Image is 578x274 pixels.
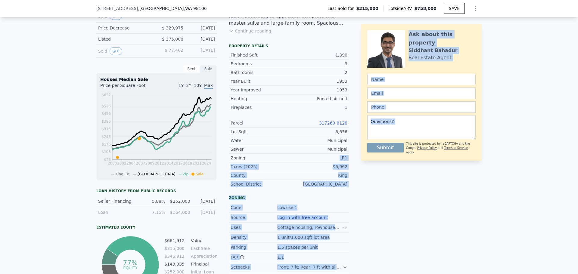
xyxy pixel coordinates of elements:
div: 1.5 spaces per unit [277,244,319,250]
div: Fireplaces [231,104,289,110]
span: , WA 98106 [184,6,207,11]
div: 2 [289,69,347,75]
span: $ 77,462 [165,48,183,53]
span: Max [204,83,213,89]
td: Appreciation [190,253,217,260]
tspan: 2017 [174,161,183,165]
span: Lotside ARV [388,5,414,11]
div: Property details [229,44,349,48]
div: 1,390 [289,52,347,58]
td: Value [190,237,217,244]
div: Front: 7 ft; Rear: 7 ft with alley, 7 ft average, 5 ft minimum no alley; Side: 5 ft, or 10 ft nex... [277,264,343,270]
div: [DATE] [188,25,215,31]
div: Uses [231,224,277,230]
span: 10Y [194,83,202,88]
tspan: 2004 [126,161,136,165]
div: Siddhant Bahadur [409,47,458,54]
div: Sewer [231,146,289,152]
td: Last Sale [190,245,217,252]
tspan: $246 [101,135,111,139]
div: [DATE] [188,47,215,55]
div: Parking [231,244,277,250]
tspan: 2019 [183,161,192,165]
span: $ 375,000 [162,37,183,42]
div: 6,656 [289,129,347,135]
tspan: 2021 [192,161,202,165]
span: King Co. [115,172,130,176]
div: Loan [98,209,141,215]
div: Setbacks [231,264,277,270]
a: 317260-0120 [319,121,347,125]
div: Loan history from public records [96,189,217,193]
tspan: $316 [101,127,111,131]
input: Email [367,88,476,99]
tspan: 2007 [136,161,145,165]
tspan: 2000 [108,161,117,165]
div: Rent [183,65,200,73]
div: FAR [231,254,277,260]
div: [DATE] [188,36,215,42]
span: Last Sold for [328,5,356,11]
td: $149,335 [164,261,185,267]
div: Ask about this property [409,30,476,47]
div: 1 [289,104,347,110]
div: Lot Sqft [231,129,289,135]
tspan: 77% [123,259,138,266]
a: Terms of Service [444,146,468,149]
span: [GEOGRAPHIC_DATA] [138,172,176,176]
input: Phone [367,101,476,113]
div: 7.15% [144,209,165,215]
tspan: $106 [101,150,111,154]
tspan: $386 [101,119,111,124]
div: Price Decrease [98,25,152,31]
div: [DATE] [194,198,215,204]
tspan: 2009 [145,161,155,165]
span: Zip [183,172,188,176]
div: School District [231,181,289,187]
td: $315,000 [164,245,185,252]
button: Show Options [470,2,482,14]
div: $6,962 [289,164,347,170]
button: SAVE [444,3,465,14]
div: Seller Financing [98,198,141,204]
td: $346,912 [164,253,185,260]
button: Log in with free account [277,215,328,220]
div: Taxes (2025) [231,164,289,170]
div: 1953 [289,78,347,84]
span: $ 329,975 [162,26,183,30]
div: [GEOGRAPHIC_DATA] [289,181,347,187]
tspan: $36 [104,158,111,162]
div: $164,000 [169,209,190,215]
tspan: 2024 [202,161,211,165]
div: Estimated Equity [96,225,217,230]
div: Municipal [289,137,347,143]
tspan: 2012 [155,161,164,165]
input: Name [367,74,476,85]
div: Heating [231,96,289,102]
div: Bathrooms [231,69,289,75]
div: Zoning [229,195,349,200]
span: Sale [196,172,204,176]
div: LR1 [289,155,347,161]
div: Cottage housing, rowhouses, townhouses, small apartment buildings [277,224,343,230]
div: King [289,172,347,178]
div: 1953 [289,87,347,93]
span: [STREET_ADDRESS] [96,5,138,11]
div: County [231,172,289,178]
div: Price per Square Foot [100,82,157,92]
td: $661,912 [164,237,185,244]
div: Finished Sqft [231,52,289,58]
tspan: $526 [101,104,111,108]
button: View historical data [110,47,122,55]
td: Principal [190,261,217,267]
tspan: $456 [101,112,111,116]
div: Year Improved [231,87,289,93]
div: Year Built [231,78,289,84]
div: [DATE] [194,209,215,215]
div: Bedrooms [231,61,289,67]
div: Lowrise 1 [277,205,298,211]
div: 1.1 [277,254,285,260]
tspan: 2002 [117,161,126,165]
span: $758,000 [414,6,437,11]
div: This site is protected by reCAPTCHA and the Google and apply. [406,142,476,155]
